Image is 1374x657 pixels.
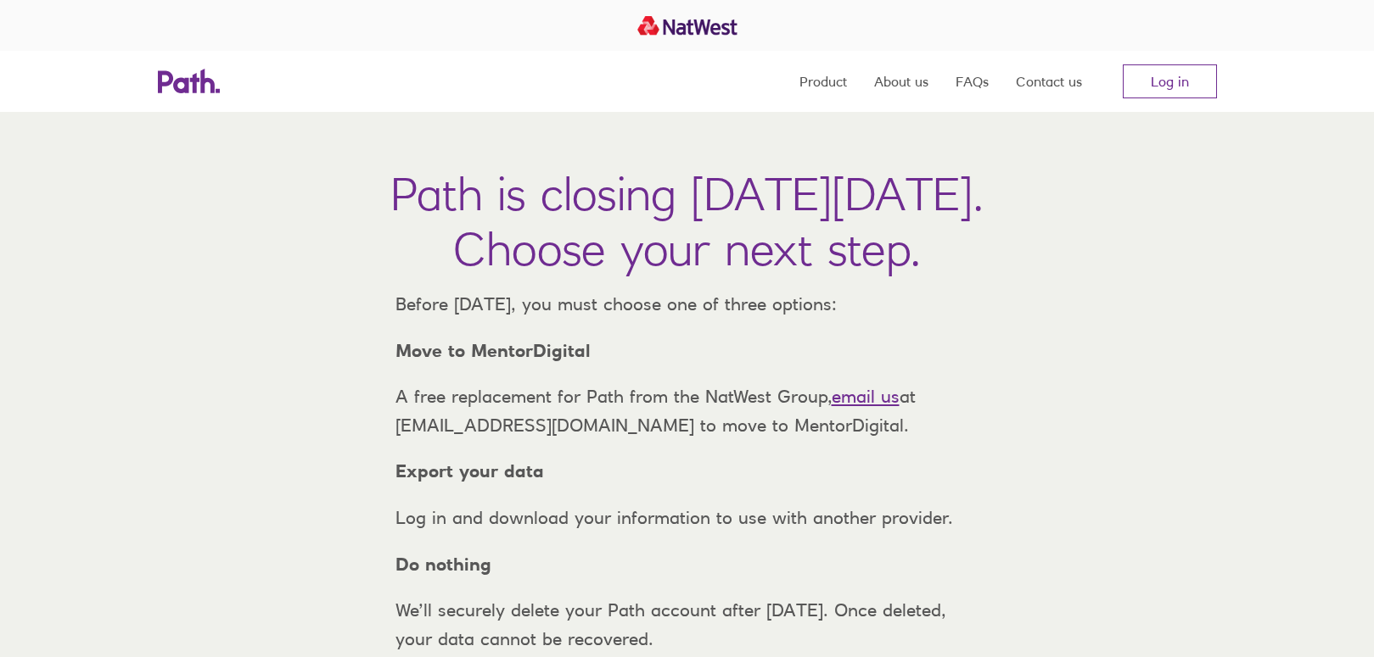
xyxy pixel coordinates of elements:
[395,340,591,361] strong: Move to MentorDigital
[799,51,847,112] a: Product
[956,51,989,112] a: FAQs
[382,290,993,319] p: Before [DATE], you must choose one of three options:
[382,504,993,532] p: Log in and download your information to use with another provider.
[390,166,984,276] h1: Path is closing [DATE][DATE]. Choose your next step.
[382,596,993,653] p: We’ll securely delete your Path account after [DATE]. Once deleted, your data cannot be recovered.
[1123,64,1217,98] a: Log in
[874,51,928,112] a: About us
[395,554,491,575] strong: Do nothing
[395,460,544,482] strong: Export your data
[382,382,993,439] p: A free replacement for Path from the NatWest Group, at [EMAIL_ADDRESS][DOMAIN_NAME] to move to Me...
[832,386,900,407] a: email us
[1016,51,1082,112] a: Contact us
